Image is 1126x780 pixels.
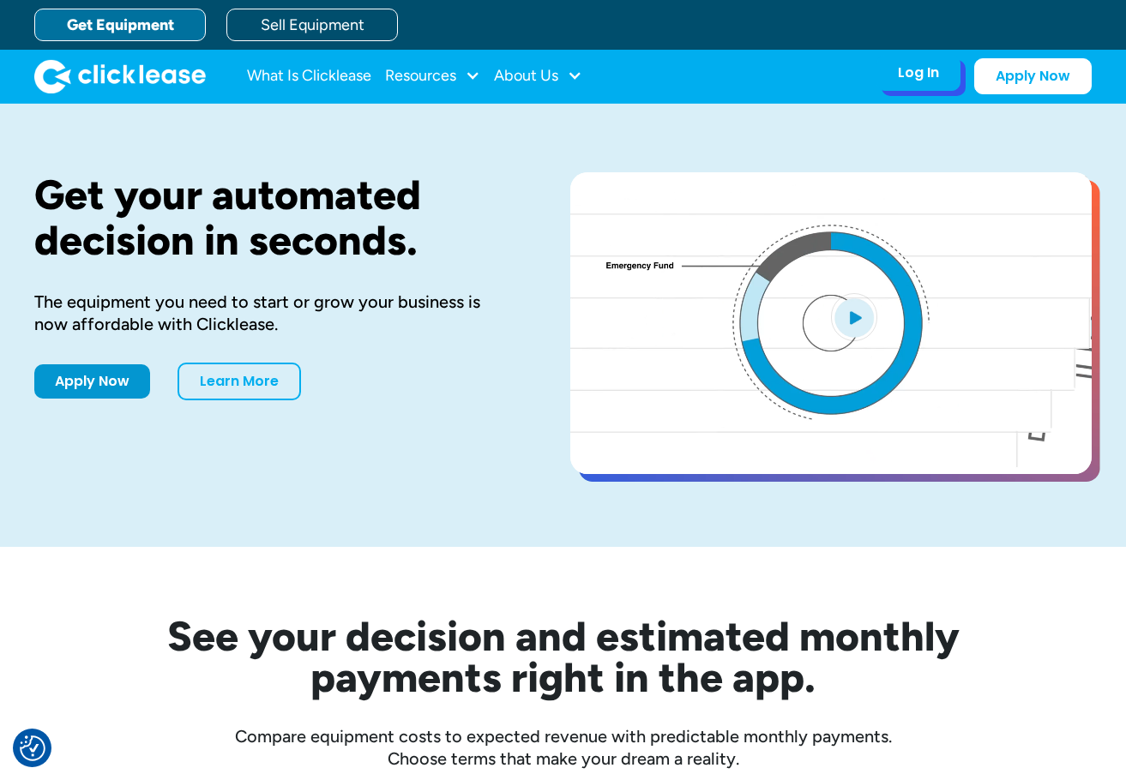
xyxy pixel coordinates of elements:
[247,59,371,93] a: What Is Clicklease
[83,615,1044,698] h2: See your decision and estimated monthly payments right in the app.
[34,172,515,263] h1: Get your automated decision in seconds.
[494,59,582,93] div: About Us
[34,291,515,335] div: The equipment you need to start or grow your business is now affordable with Clicklease.
[385,59,480,93] div: Resources
[570,172,1092,474] a: open lightbox
[34,59,206,93] img: Clicklease logo
[831,293,877,341] img: Blue play button logo on a light blue circular background
[898,64,939,81] div: Log In
[20,735,45,761] img: Revisit consent button
[226,9,398,41] a: Sell Equipment
[34,9,206,41] a: Get Equipment
[34,725,1092,770] div: Compare equipment costs to expected revenue with predictable monthly payments. Choose terms that ...
[34,364,150,399] a: Apply Now
[974,58,1092,94] a: Apply Now
[34,59,206,93] a: home
[178,363,301,400] a: Learn More
[20,735,45,761] button: Consent Preferences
